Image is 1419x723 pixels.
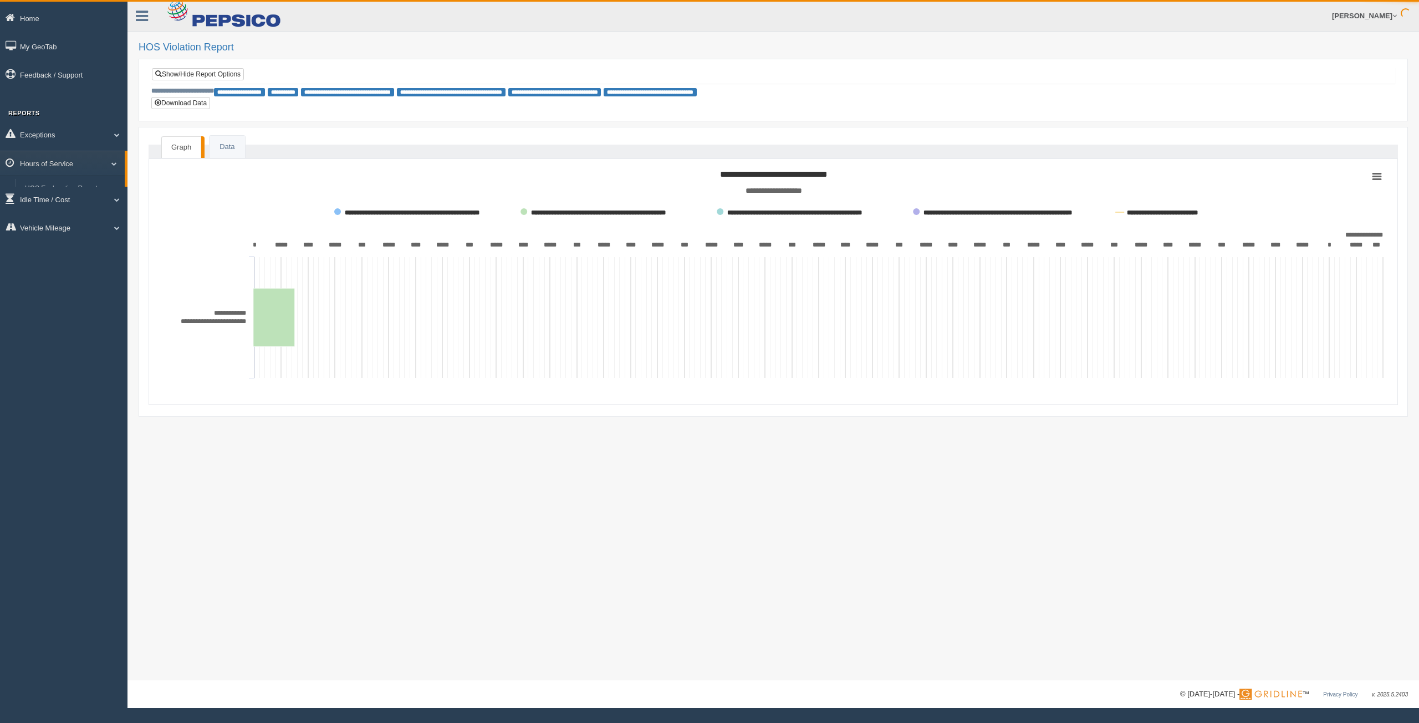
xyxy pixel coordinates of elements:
h2: HOS Violation Report [139,42,1408,53]
a: Show/Hide Report Options [152,68,244,80]
button: Download Data [151,97,210,109]
a: Data [210,136,244,158]
span: v. 2025.5.2403 [1372,691,1408,698]
img: Gridline [1239,689,1302,700]
a: Privacy Policy [1323,691,1357,698]
div: © [DATE]-[DATE] - ™ [1180,689,1408,700]
a: Graph [161,136,201,158]
a: HOS Explanation Reports [20,179,125,199]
